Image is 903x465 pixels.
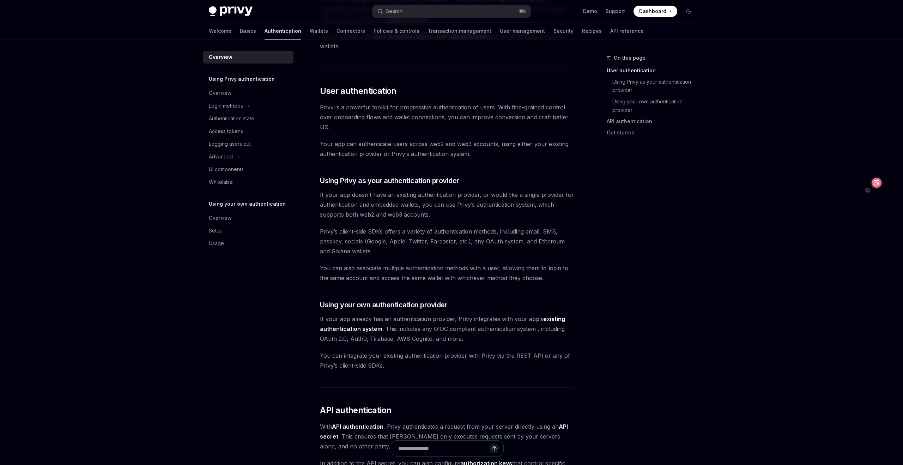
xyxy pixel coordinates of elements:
span: API authentication [320,405,391,416]
a: Authentication [265,23,301,40]
strong: API authentication [332,423,383,430]
button: Send message [489,443,499,453]
a: Get started [607,127,700,138]
a: Using your own authentication provider [612,96,700,116]
a: Authentication state [203,112,293,125]
span: Using Privy as your authentication provider [320,176,459,186]
a: API authentication [607,116,700,127]
div: Whitelabel [209,178,234,186]
a: User authentication [607,65,700,76]
a: Policies & controls [374,23,419,40]
div: Authentication state [209,114,254,123]
a: Demo [583,8,597,15]
a: Wallets [310,23,328,40]
span: Dashboard [639,8,666,15]
a: Recipes [582,23,602,40]
a: Basics [240,23,256,40]
button: Toggle dark mode [683,6,694,17]
div: Access tokens [209,127,243,135]
div: Usage [209,239,224,248]
a: Overview [203,212,293,224]
span: ⌘ K [519,8,526,14]
a: Setup [203,224,293,237]
a: Logging users out [203,138,293,150]
div: Overview [209,53,232,61]
a: API reference [610,23,644,40]
h5: Using your own authentication [209,200,286,208]
span: Privy supports both and for authenticating access to wallets. [320,31,574,51]
a: Transaction management [428,23,491,40]
div: Search... [386,7,406,16]
span: If your app doesn’t have an existing authentication provider, or would like a single provider for... [320,190,574,219]
a: Usage [203,237,293,250]
a: Whitelabel [203,176,293,188]
button: Search...⌘K [372,5,531,18]
a: Access tokens [203,125,293,138]
a: Using Privy as your authentication provider [612,76,700,96]
div: Logging users out [209,140,251,148]
a: User management [500,23,545,40]
a: Dashboard [634,6,677,17]
div: Overview [209,89,231,97]
span: On this page [614,54,646,62]
span: You can integrate your existing authentication provider with Privy via the REST API or any of Pri... [320,351,574,370]
span: Using your own authentication provider [320,300,447,310]
span: Privy is a powerful toolkit for progressive authentication of users. With fine-grained control ov... [320,102,574,132]
a: Security [553,23,574,40]
span: You can also associate multiple authentication methods with a user, allowing them to login to the... [320,263,574,283]
span: Your app can authenticate users across web2 and web3 accounts, using either your existing authent... [320,139,574,159]
span: User authentication [320,85,396,97]
span: With , Privy authenticates a request from your server directly using an . This ensures that [PERS... [320,422,574,451]
div: Overview [209,214,231,222]
a: Overview [203,51,293,64]
a: Welcome [209,23,231,40]
h5: Using Privy authentication [209,75,275,83]
div: UI components [209,165,244,174]
a: UI components [203,163,293,176]
div: Advanced [209,152,233,161]
span: If your app already has an authentication provider, Privy integrates with your app’s . This inclu... [320,314,574,344]
a: Overview [203,87,293,99]
div: Login methods [209,102,243,110]
img: dark logo [209,6,253,16]
a: Connectors [337,23,365,40]
div: Setup [209,227,223,235]
a: Support [606,8,625,15]
span: Privy’s client-side SDKs offers a variety of authentication methods, including email, SMS, passke... [320,227,574,256]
